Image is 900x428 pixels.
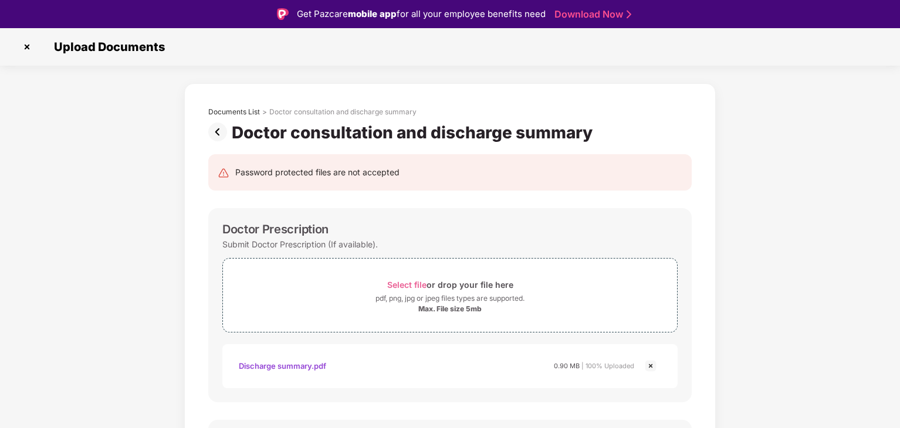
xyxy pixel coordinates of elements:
img: Stroke [627,8,631,21]
div: Documents List [208,107,260,117]
div: > [262,107,267,117]
img: svg+xml;base64,PHN2ZyB4bWxucz0iaHR0cDovL3d3dy53My5vcmcvMjAwMC9zdmciIHdpZHRoPSIyNCIgaGVpZ2h0PSIyNC... [218,167,229,179]
span: Select file [387,280,427,290]
strong: mobile app [348,8,397,19]
img: svg+xml;base64,PHN2ZyBpZD0iQ3Jvc3MtMjR4MjQiIHhtbG5zPSJodHRwOi8vd3d3LnczLm9yZy8yMDAwL3N2ZyIgd2lkdG... [644,359,658,373]
span: Upload Documents [42,40,171,54]
div: Submit Doctor Prescription (If available). [222,236,378,252]
span: Select fileor drop your file herepdf, png, jpg or jpeg files types are supported.Max. File size 5mb [223,267,677,323]
img: svg+xml;base64,PHN2ZyBpZD0iQ3Jvc3MtMzJ4MzIiIHhtbG5zPSJodHRwOi8vd3d3LnczLm9yZy8yMDAwL3N2ZyIgd2lkdG... [18,38,36,56]
img: Logo [277,8,289,20]
div: Doctor Prescription [222,222,329,236]
div: Doctor consultation and discharge summary [232,123,597,142]
span: | 100% Uploaded [581,362,634,370]
div: Discharge summary.pdf [239,356,326,376]
div: or drop your file here [387,277,513,293]
div: Max. File size 5mb [418,304,482,314]
a: Download Now [554,8,628,21]
div: Password protected files are not accepted [235,166,400,179]
div: Doctor consultation and discharge summary [269,107,417,117]
div: pdf, png, jpg or jpeg files types are supported. [375,293,525,304]
span: 0.90 MB [554,362,580,370]
div: Get Pazcare for all your employee benefits need [297,7,546,21]
img: svg+xml;base64,PHN2ZyBpZD0iUHJldi0zMngzMiIgeG1sbnM9Imh0dHA6Ly93d3cudzMub3JnLzIwMDAvc3ZnIiB3aWR0aD... [208,123,232,141]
